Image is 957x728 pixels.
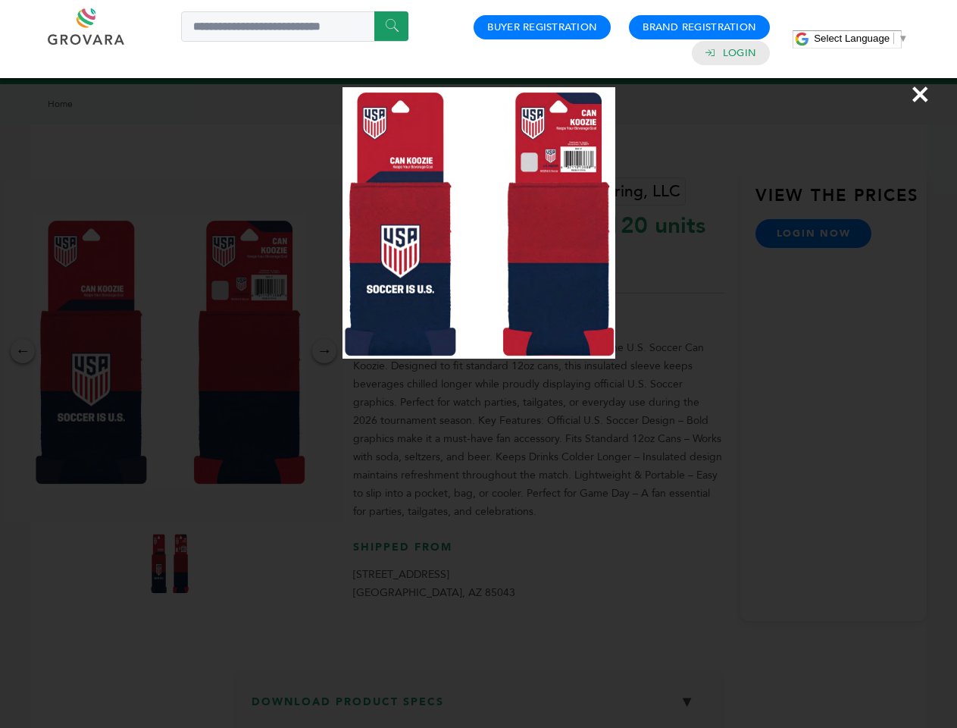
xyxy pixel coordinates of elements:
a: Buyer Registration [487,20,597,34]
input: Search a product or brand... [181,11,408,42]
span: ▼ [898,33,908,44]
a: Login [723,46,756,60]
a: Select Language​ [814,33,908,44]
img: Image Preview [342,87,615,359]
span: ​ [893,33,894,44]
span: Select Language [814,33,890,44]
span: × [910,73,930,115]
a: Brand Registration [643,20,756,34]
